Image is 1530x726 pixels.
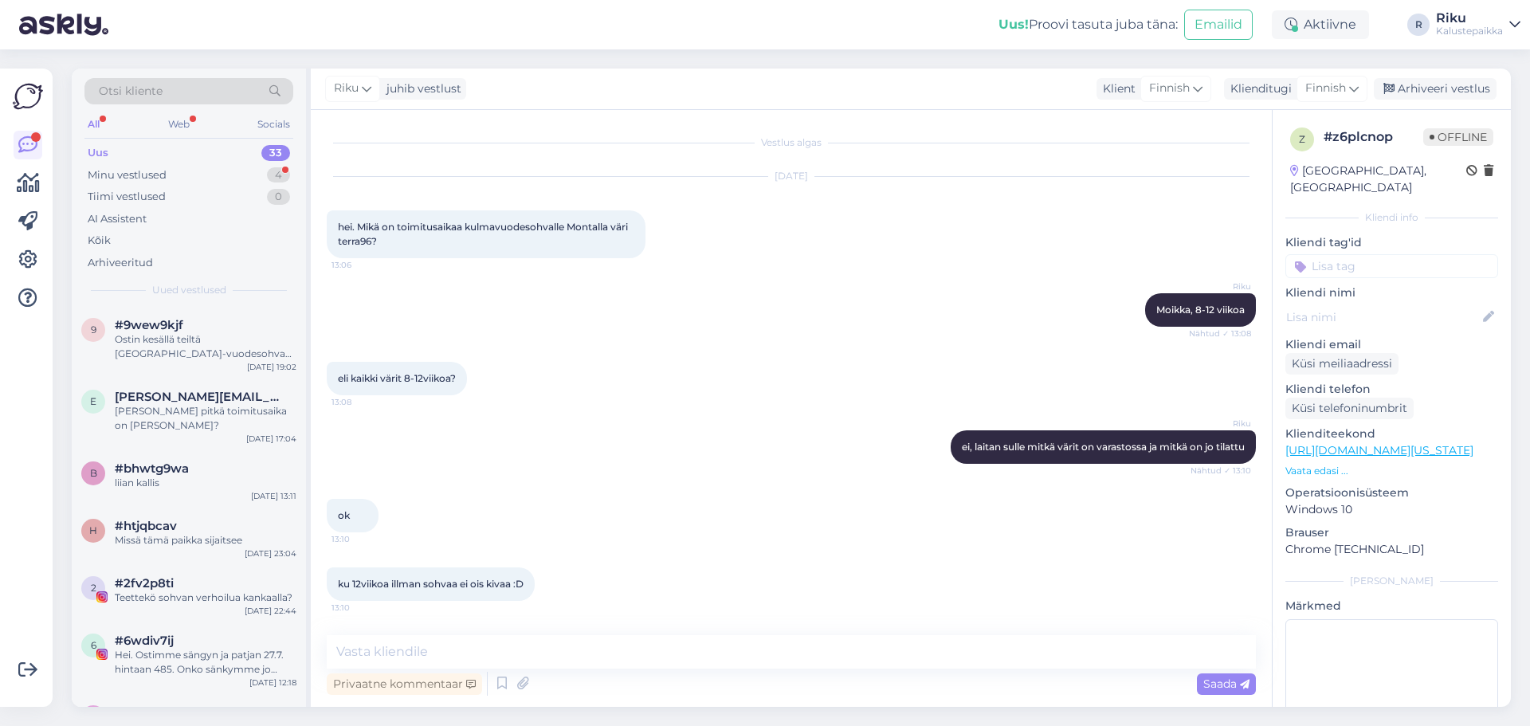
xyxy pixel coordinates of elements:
div: liian kallis [115,476,296,490]
span: Riku [1191,418,1251,430]
div: [DATE] 19:02 [247,361,296,373]
div: # z6plcnop [1324,128,1423,147]
img: Askly Logo [13,81,43,112]
span: #9wew9kjf [115,318,183,332]
div: juhib vestlust [380,80,461,97]
span: 2 [91,582,96,594]
span: eli kaikki värit 8-12viikoa? [338,372,456,384]
p: Chrome [TECHNICAL_ID] [1285,541,1498,558]
span: #6wdiv7ij [115,634,174,648]
div: [PERSON_NAME] [1285,574,1498,588]
div: Minu vestlused [88,167,167,183]
div: Aktiivne [1272,10,1369,39]
div: [DATE] 22:44 [245,605,296,617]
p: Operatsioonisüsteem [1285,485,1498,501]
span: 13:06 [331,259,391,271]
div: Kõik [88,233,111,249]
div: Ostin kesällä teiltä [GEOGRAPHIC_DATA]-vuodesohvan. Toimittajilta puuttui silloin kokoamisohjeet ... [115,332,296,361]
span: ku 12viikoa illman sohvaa ei ois kivaa :D [338,578,524,590]
input: Lisa tag [1285,254,1498,278]
div: [DATE] 17:04 [246,433,296,445]
span: Finnish [1149,80,1190,97]
span: hei. Mikä on toimitusaikaa kulmavuodesohvalle Montalla väri terra96? [338,221,630,247]
span: 9 [91,324,96,336]
div: AI Assistent [88,211,147,227]
span: h [89,524,97,536]
b: Uus! [998,17,1029,32]
p: Brauser [1285,524,1498,541]
div: Missä tämä paikka sijaitsee [115,533,296,547]
span: Saada [1203,677,1249,691]
span: Riku [1191,281,1251,292]
p: Windows 10 [1285,501,1498,518]
p: Kliendi telefon [1285,381,1498,398]
div: Kalustepaikka [1436,25,1503,37]
div: [DATE] 12:18 [249,677,296,689]
div: Teettekö sohvan verhoilua kankaalla? [115,591,296,605]
div: [DATE] 23:04 [245,547,296,559]
p: Kliendi tag'id [1285,234,1498,251]
span: e [90,395,96,407]
div: Hei. Ostimme sängyn ja patjan 27.7. hintaan 485. Onko sänkymme jo saapunut? [115,648,296,677]
div: Arhiveeri vestlus [1374,78,1497,100]
p: Märkmed [1285,598,1498,614]
span: 13:10 [331,533,391,545]
div: [GEOGRAPHIC_DATA], [GEOGRAPHIC_DATA] [1290,163,1466,196]
div: Privaatne kommentaar [327,673,482,695]
span: #htjqbcav [115,519,177,533]
span: ok [338,509,350,521]
a: [URL][DOMAIN_NAME][US_STATE] [1285,443,1473,457]
span: elina.anttikoski@hotmail.com [115,390,280,404]
span: ei, laitan sulle mitkä värit on varastossa ja mitkä on jo tilattu [962,441,1245,453]
div: Küsi telefoninumbrit [1285,398,1414,419]
div: [DATE] 13:11 [251,490,296,502]
span: z [1299,133,1305,145]
span: b [90,467,97,479]
span: #2fv2p8ti [115,576,174,591]
div: [PERSON_NAME] pitkä toimitusaika on [PERSON_NAME]? [115,404,296,433]
span: #xyyjgfaf [115,705,173,720]
span: Uued vestlused [152,283,226,297]
div: Riku [1436,12,1503,25]
div: Klient [1096,80,1136,97]
span: Offline [1423,128,1493,146]
span: Finnish [1305,80,1346,97]
div: Socials [254,114,293,135]
div: Web [165,114,193,135]
div: R [1407,14,1430,36]
div: All [84,114,103,135]
span: 13:10 [331,602,391,614]
span: Otsi kliente [99,83,163,100]
span: 6 [91,639,96,651]
span: Nähtud ✓ 13:08 [1189,328,1251,339]
div: Uus [88,145,108,161]
input: Lisa nimi [1286,308,1480,326]
button: Emailid [1184,10,1253,40]
div: Tiimi vestlused [88,189,166,205]
a: RikuKalustepaikka [1436,12,1520,37]
span: Nähtud ✓ 13:10 [1191,465,1251,477]
p: Kliendi email [1285,336,1498,353]
span: Riku [334,80,359,97]
div: Kliendi info [1285,210,1498,225]
div: [DATE] [327,169,1256,183]
p: Kliendi nimi [1285,285,1498,301]
div: Arhiveeritud [88,255,153,271]
span: #bhwtg9wa [115,461,189,476]
div: Proovi tasuta juba täna: [998,15,1178,34]
p: Vaata edasi ... [1285,464,1498,478]
div: 0 [267,189,290,205]
p: Klienditeekond [1285,426,1498,442]
span: 13:08 [331,396,391,408]
div: Klienditugi [1224,80,1292,97]
div: 4 [267,167,290,183]
span: Moikka, 8-12 viikoa [1156,304,1245,316]
div: Küsi meiliaadressi [1285,353,1399,375]
div: Vestlus algas [327,135,1256,150]
div: 33 [261,145,290,161]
